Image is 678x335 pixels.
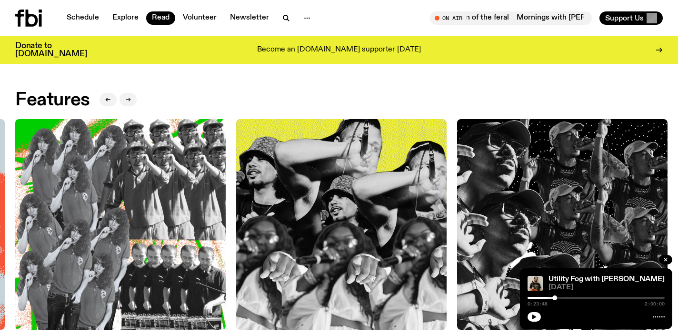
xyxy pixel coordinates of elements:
[257,46,421,54] p: Become an [DOMAIN_NAME] supporter [DATE]
[15,91,90,109] h2: Features
[599,11,663,25] button: Support Us
[605,14,644,22] span: Support Us
[548,275,665,283] a: Utility Fog with [PERSON_NAME]
[61,11,105,25] a: Schedule
[430,11,592,25] button: On AirMornings with [PERSON_NAME] / the return of the feralMornings with [PERSON_NAME] / the retu...
[528,276,543,291] img: Peter holds a cello, wearing a black graphic tee and glasses. He looks directly at the camera aga...
[548,284,665,291] span: [DATE]
[146,11,175,25] a: Read
[107,11,144,25] a: Explore
[224,11,275,25] a: Newsletter
[15,42,87,58] h3: Donate to [DOMAIN_NAME]
[177,11,222,25] a: Volunteer
[528,302,548,306] span: 0:23:48
[645,302,665,306] span: 2:00:00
